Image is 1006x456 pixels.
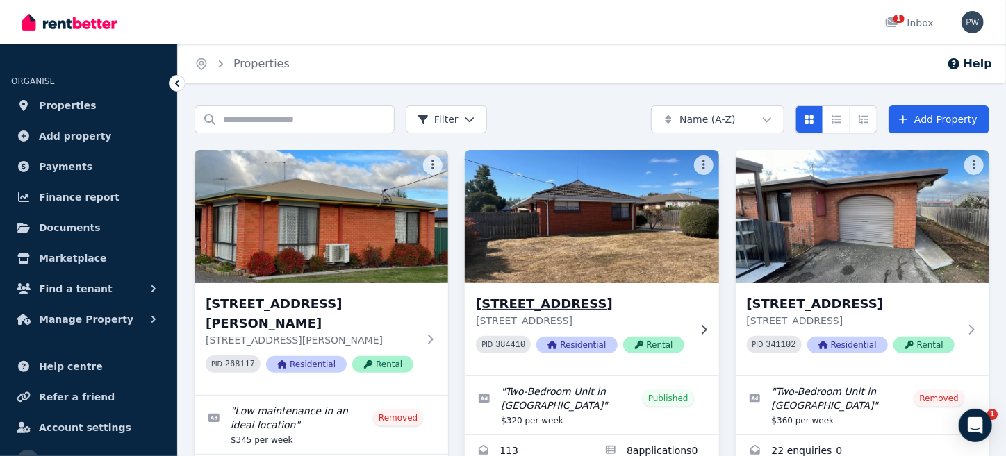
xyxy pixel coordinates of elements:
a: Marketplace [11,244,166,272]
button: Manage Property [11,305,166,333]
button: Name (A-Z) [651,105,784,133]
p: [STREET_ADDRESS] [476,314,688,328]
div: Open Intercom Messenger [959,409,992,442]
button: More options [964,155,984,175]
img: 1/50 Malcombe St, Longford [459,146,725,287]
a: Add property [11,122,166,150]
a: 1/50 Malcombe St, Longford[STREET_ADDRESS][STREET_ADDRESS]PID 384410ResidentialRental [465,150,718,375]
span: Help centre [39,358,103,375]
code: 268117 [225,360,255,369]
small: PID [752,341,764,348]
a: Add Property [889,105,989,133]
span: Rental [623,337,684,353]
button: Help [947,56,992,72]
span: Filter [418,112,459,126]
h3: [STREET_ADDRESS] [747,294,959,314]
div: Inbox [885,16,934,30]
span: Marketplace [39,250,106,267]
a: Edit listing: Low maintenance in an ideal location [195,396,448,454]
button: Card view [795,105,823,133]
button: Expanded list view [850,105,877,133]
span: Name (A-Z) [679,112,736,126]
span: Properties [39,97,97,114]
a: Properties [233,57,290,70]
div: View options [795,105,877,133]
a: Account settings [11,414,166,441]
a: Documents [11,214,166,242]
img: Paul Williams [962,11,984,33]
img: RentBetter [22,12,117,33]
small: PID [211,360,222,368]
a: 2/3 Burghley Street, Longford[STREET_ADDRESS][STREET_ADDRESS]PID 341102ResidentialRental [736,150,989,375]
h3: [STREET_ADDRESS] [476,294,688,314]
span: Refer a friend [39,389,115,405]
a: Finance report [11,183,166,211]
span: Rental [352,356,413,373]
span: Rental [893,337,955,353]
code: 341102 [766,340,796,350]
a: Edit listing: Two-Bedroom Unit in Longford [736,376,989,434]
span: Payments [39,158,92,175]
button: Find a tenant [11,275,166,303]
nav: Breadcrumb [178,44,306,83]
p: [STREET_ADDRESS][PERSON_NAME] [206,333,418,347]
h3: [STREET_ADDRESS][PERSON_NAME] [206,294,418,333]
button: More options [423,155,443,175]
code: 384410 [495,340,525,350]
p: [STREET_ADDRESS] [747,314,959,328]
span: Add property [39,128,112,144]
span: ORGANISE [11,76,55,86]
span: 1 [893,15,905,23]
a: 1/3 Burnett Street, Longford[STREET_ADDRESS][PERSON_NAME][STREET_ADDRESS][PERSON_NAME]PID 268117R... [195,150,448,395]
span: Account settings [39,419,131,436]
span: Find a tenant [39,280,113,297]
span: 1 [987,409,998,420]
button: More options [694,155,714,175]
a: Help centre [11,353,166,380]
a: Properties [11,92,166,119]
button: Filter [406,105,487,133]
img: 2/3 Burghley Street, Longford [736,150,989,283]
img: 1/3 Burnett Street, Longford [195,150,448,283]
span: Residential [266,356,347,373]
span: Residential [536,337,617,353]
a: Edit listing: Two-Bedroom Unit in Longford [465,376,718,434]
span: Finance report [39,189,119,205]
small: PID [481,341,493,348]
span: Manage Property [39,311,133,328]
span: Residential [807,337,888,353]
a: Refer a friend [11,383,166,411]
span: Documents [39,219,101,236]
a: Payments [11,153,166,180]
button: Compact list view [823,105,850,133]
